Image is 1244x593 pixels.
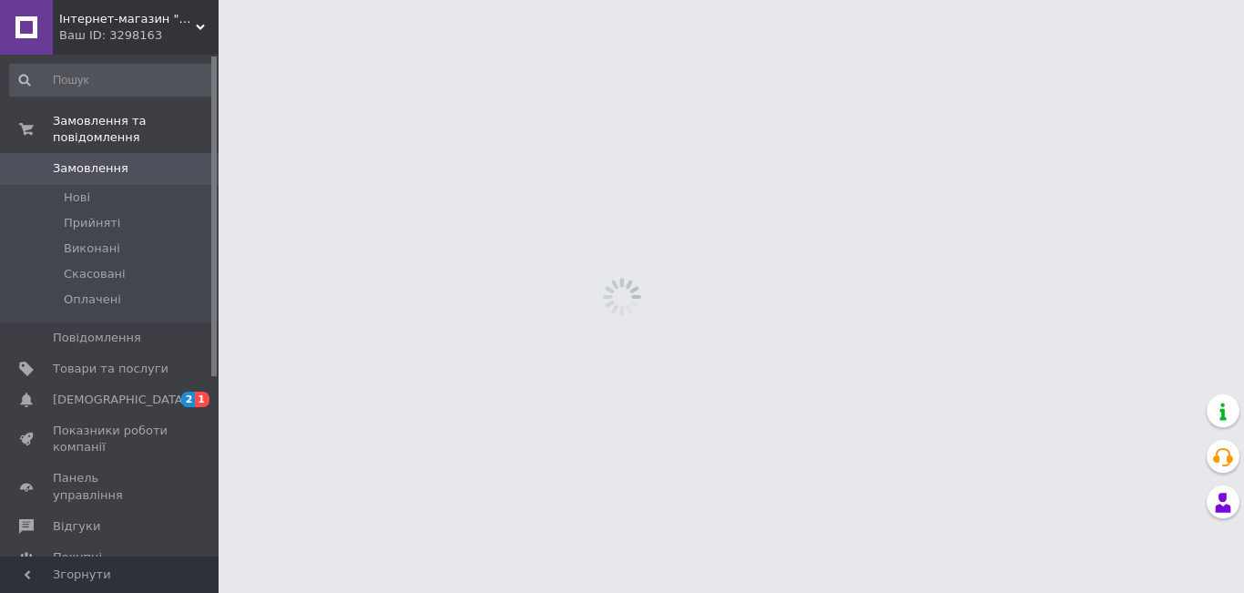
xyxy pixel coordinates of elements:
span: Покупці [53,549,102,566]
span: Скасовані [64,266,126,282]
span: Панель управління [53,470,168,503]
span: Виконані [64,240,120,257]
span: Відгуки [53,518,100,535]
span: Замовлення [53,160,128,177]
span: Прийняті [64,215,120,231]
input: Пошук [9,64,215,97]
span: Нові [64,189,90,206]
span: 2 [181,392,196,407]
span: 1 [195,392,209,407]
span: Показники роботи компанії [53,423,168,455]
span: [DEMOGRAPHIC_DATA] [53,392,188,408]
span: Замовлення та повідомлення [53,113,219,146]
span: Інтернет-магазин "Центр Дезінфекції" [59,11,196,27]
div: Ваш ID: 3298163 [59,27,219,44]
span: Оплачені [64,291,121,308]
span: Повідомлення [53,330,141,346]
span: Товари та послуги [53,361,168,377]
